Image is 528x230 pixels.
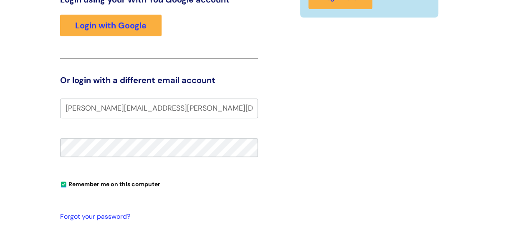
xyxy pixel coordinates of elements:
[60,177,258,190] div: You can uncheck this option if you're logging in from a shared device
[60,179,160,188] label: Remember me on this computer
[60,75,258,85] h3: Or login with a different email account
[60,211,254,223] a: Forgot your password?
[61,182,66,187] input: Remember me on this computer
[60,99,258,118] input: Your e-mail address
[60,15,162,36] a: Login with Google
